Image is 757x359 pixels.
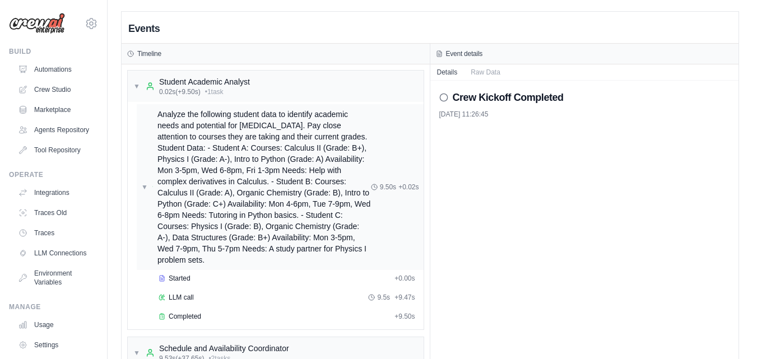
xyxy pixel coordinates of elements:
iframe: Chat Widget [701,305,757,359]
span: ▼ [133,82,140,91]
span: + 0.02s [398,183,419,192]
span: Started [169,274,191,283]
a: Agents Repository [13,121,98,139]
span: LLM call [169,293,194,302]
a: Traces [13,224,98,242]
a: Traces Old [13,204,98,222]
span: • 1 task [205,87,224,96]
div: [DATE] 11:26:45 [439,110,730,119]
div: Student Academic Analyst [159,76,250,87]
a: Automations [13,60,98,78]
a: Marketplace [13,101,98,119]
span: + 9.50s [394,312,415,321]
h3: Timeline [137,49,161,58]
span: + 9.47s [394,293,415,302]
a: Settings [13,336,98,354]
div: Operate [9,170,98,179]
span: + 0.00s [394,274,415,283]
a: Environment Variables [13,264,98,291]
span: ▼ [141,183,148,192]
button: Details [430,64,465,80]
h3: Event details [446,49,483,58]
span: 9.50s [380,183,396,192]
h2: Crew Kickoff Completed [453,90,564,105]
h2: Events [128,21,160,36]
a: Integrations [13,184,98,202]
span: 0.02s (+9.50s) [159,87,201,96]
span: ▼ [133,348,140,357]
div: Manage [9,302,98,311]
span: 9.5s [377,293,390,302]
div: Analyze the following student data to identify academic needs and potential for [MEDICAL_DATA]. P... [157,109,371,265]
div: Build [9,47,98,56]
a: Usage [13,316,98,334]
img: Logo [9,13,65,34]
a: LLM Connections [13,244,98,262]
span: Completed [169,312,201,321]
div: Schedule and Availability Coordinator [159,343,289,354]
a: Tool Repository [13,141,98,159]
button: Raw Data [464,64,507,80]
a: Crew Studio [13,81,98,99]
